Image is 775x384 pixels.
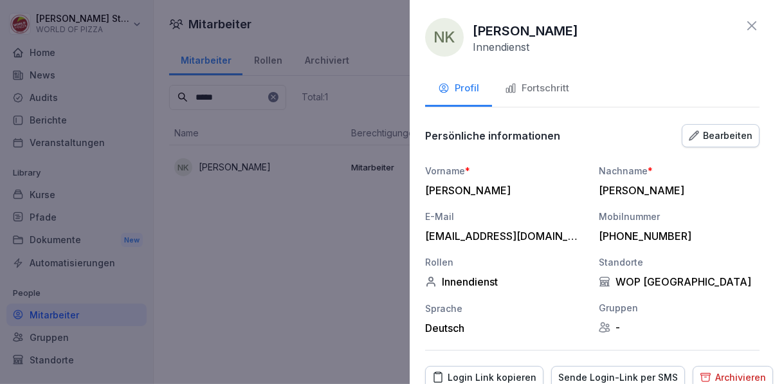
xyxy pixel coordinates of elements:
button: Bearbeiten [682,124,760,147]
div: NK [425,18,464,57]
div: WOP [GEOGRAPHIC_DATA] [599,275,760,288]
div: Nachname [599,164,760,178]
div: Standorte [599,255,760,269]
div: E-Mail [425,210,586,223]
div: Bearbeiten [689,129,752,143]
button: Fortschritt [492,72,582,107]
div: Profil [438,81,479,96]
div: Gruppen [599,301,760,315]
div: Rollen [425,255,586,269]
p: [PERSON_NAME] [473,21,578,41]
div: [EMAIL_ADDRESS][DOMAIN_NAME] [425,230,579,242]
div: [PERSON_NAME] [599,184,753,197]
div: Vorname [425,164,586,178]
div: Mobilnummer [599,210,760,223]
div: Innendienst [425,275,586,288]
div: [PERSON_NAME] [425,184,579,197]
button: Profil [425,72,492,107]
div: Sprache [425,302,586,315]
div: Deutsch [425,322,586,334]
p: Persönliche informationen [425,129,560,142]
div: - [599,321,760,334]
p: Innendienst [473,41,529,53]
div: [PHONE_NUMBER] [599,230,753,242]
div: Fortschritt [505,81,569,96]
